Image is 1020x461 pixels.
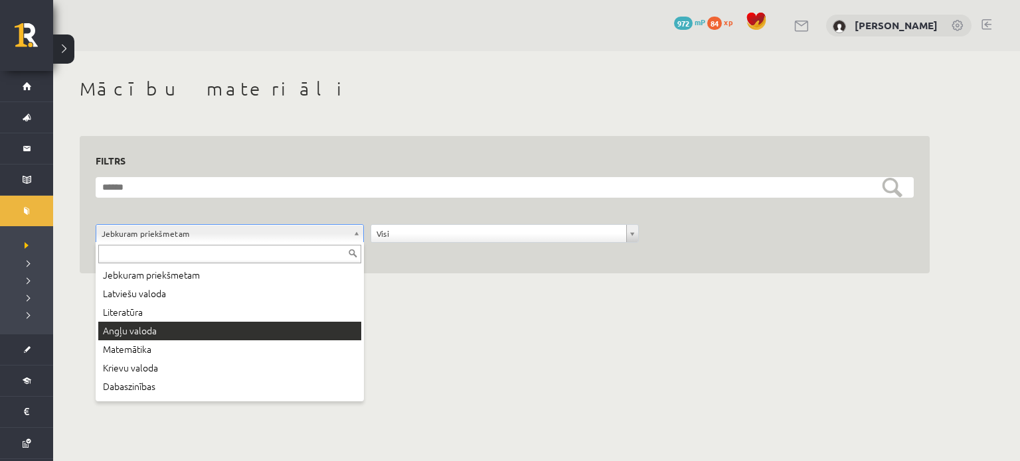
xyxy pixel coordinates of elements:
[98,377,361,396] div: Dabaszinības
[98,396,361,415] div: Datorika
[98,322,361,340] div: Angļu valoda
[98,303,361,322] div: Literatūra
[98,266,361,285] div: Jebkuram priekšmetam
[98,340,361,359] div: Matemātika
[98,285,361,303] div: Latviešu valoda
[98,359,361,377] div: Krievu valoda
